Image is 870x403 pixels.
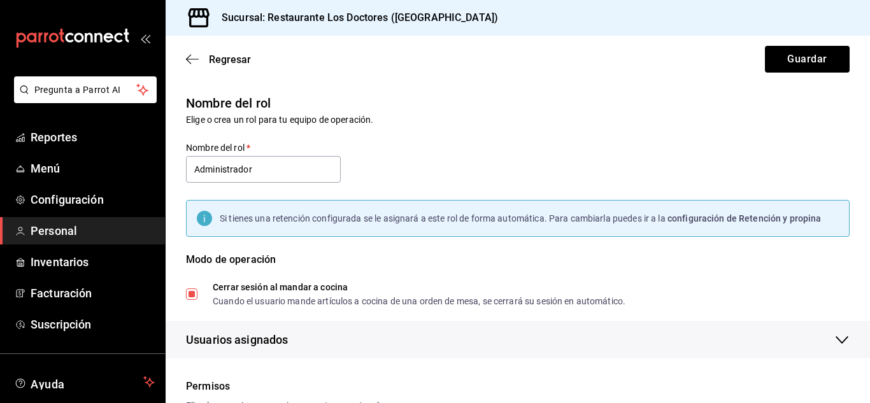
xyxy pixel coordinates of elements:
[31,253,155,271] span: Inventarios
[186,53,251,66] button: Regresar
[31,374,138,390] span: Ayuda
[209,53,251,66] span: Regresar
[667,213,822,223] span: configuración de Retención y propina
[9,92,157,106] a: Pregunta a Parrot AI
[14,76,157,103] button: Pregunta a Parrot AI
[765,46,850,73] button: Guardar
[220,213,667,223] span: Si tienes una retención configurada se le asignará a este rol de forma automática. Para cambiarla...
[140,33,150,43] button: open_drawer_menu
[31,222,155,239] span: Personal
[211,10,498,25] h3: Sucursal: Restaurante Los Doctores ([GEOGRAPHIC_DATA])
[213,283,625,292] div: Cerrar sesión al mandar a cocina
[186,93,850,113] h6: Nombre del rol
[31,191,155,208] span: Configuración
[31,285,155,302] span: Facturación
[186,252,850,283] div: Modo de operación
[31,160,155,177] span: Menú
[34,83,137,97] span: Pregunta a Parrot AI
[31,129,155,146] span: Reportes
[186,379,850,394] div: Permisos
[186,143,341,152] label: Nombre del rol
[186,115,373,125] span: Elige o crea un rol para tu equipo de operación.
[186,331,288,348] span: Usuarios asignados
[213,297,625,306] div: Cuando el usuario mande artículos a cocina de una orden de mesa, se cerrará su sesión en automático.
[31,316,155,333] span: Suscripción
